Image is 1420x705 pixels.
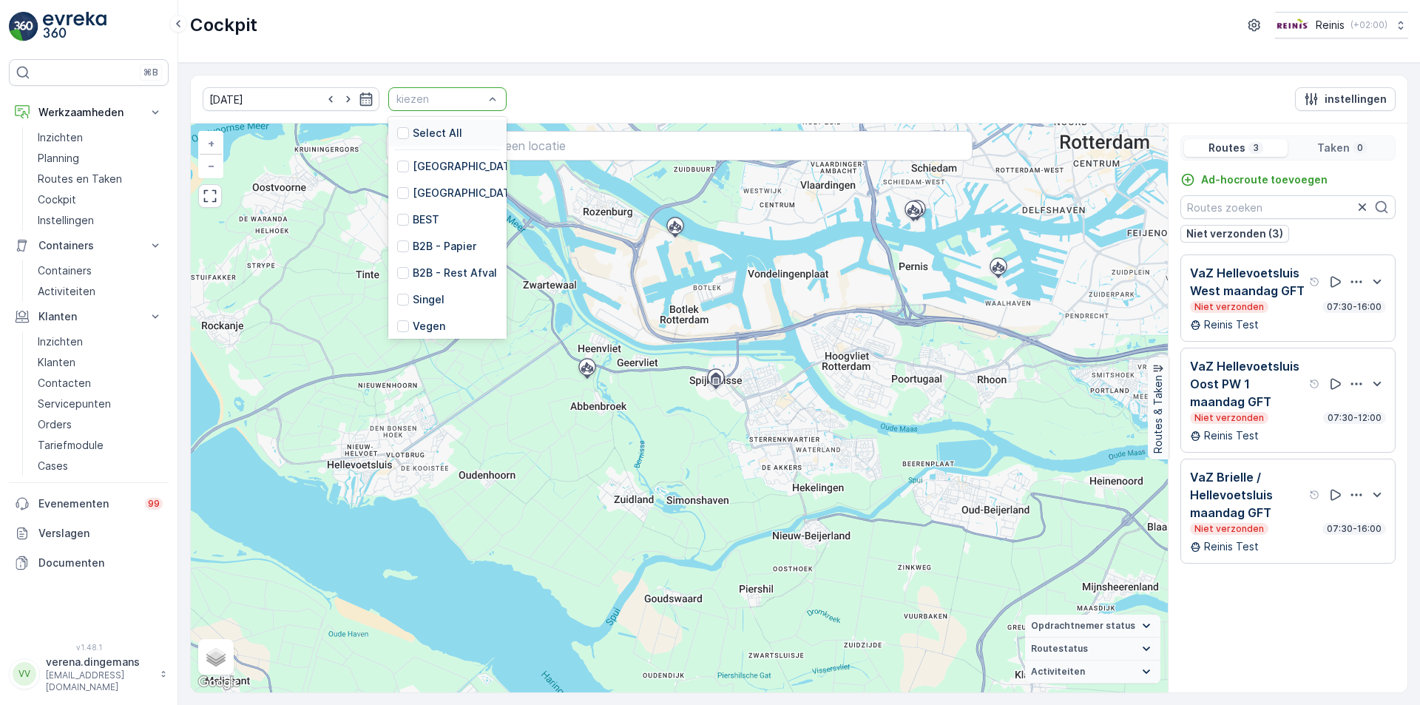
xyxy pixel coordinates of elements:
[1190,357,1306,411] p: VaZ Hellevoetsluis Oost PW 1 maandag GFT
[190,13,257,37] p: Cockpit
[148,498,160,510] p: 99
[32,169,169,189] a: Routes en Taken
[32,352,169,373] a: Klanten
[1316,18,1345,33] p: Reinis
[46,669,152,693] p: [EMAIL_ADDRESS][DOMAIN_NAME]
[1350,19,1387,31] p: ( +02:00 )
[32,414,169,435] a: Orders
[32,373,169,394] a: Contacten
[1295,87,1396,111] button: instellingen
[32,148,169,169] a: Planning
[38,309,139,324] p: Klanten
[413,159,521,174] p: [GEOGRAPHIC_DATA]
[1325,92,1387,107] p: instellingen
[38,105,139,120] p: Werkzaamheden
[38,213,94,228] p: Instellingen
[413,126,462,141] p: Select All
[1031,620,1135,632] span: Opdrachtnemer status
[413,292,444,307] p: Singel
[1317,141,1350,155] p: Taken
[200,155,222,177] a: Uitzoomen
[38,172,122,186] p: Routes en Taken
[1025,661,1160,684] summary: Activiteiten
[32,260,169,281] a: Containers
[32,331,169,352] a: Inzichten
[32,394,169,414] a: Servicepunten
[9,655,169,693] button: VVverena.dingemans[EMAIL_ADDRESS][DOMAIN_NAME]
[1309,378,1321,390] div: help tooltippictogram
[195,673,243,692] img: Google
[200,132,222,155] a: In zoomen
[32,189,169,210] a: Cockpit
[1151,375,1166,453] p: Routes & Taken
[208,159,215,172] span: −
[38,417,72,432] p: Orders
[38,263,92,278] p: Containers
[1190,264,1306,300] p: VaZ Hellevoetsluis West maandag GFT
[13,662,36,686] div: VV
[43,12,106,41] img: logo_light-DOdMpM7g.png
[9,98,169,127] button: Werkzaamheden
[38,151,79,166] p: Planning
[413,239,476,254] p: B2B - Papier
[32,127,169,148] a: Inzichten
[1326,412,1383,424] p: 07:30-12:00
[1025,615,1160,638] summary: Opdrachtnemer status
[32,210,169,231] a: Instellingen
[1180,172,1328,187] a: Ad-hocroute toevoegen
[32,456,169,476] a: Cases
[1325,301,1383,313] p: 07:30-16:00
[208,137,214,149] span: +
[32,281,169,302] a: Activiteiten
[143,67,158,78] p: ⌘B
[1193,523,1265,535] p: Niet verzonden
[9,519,169,548] a: Verslagen
[1193,301,1265,313] p: Niet verzonden
[46,655,152,669] p: verena.dingemans
[1309,276,1321,288] div: help tooltippictogram
[1180,225,1289,243] button: Niet verzonden (3)
[1193,412,1265,424] p: Niet verzonden
[1356,142,1365,154] p: 0
[1025,638,1160,661] summary: Routestatus
[9,643,169,652] span: v 1.48.1
[1201,172,1328,187] p: Ad-hocroute toevoegen
[32,435,169,456] a: Tariefmodule
[1031,643,1088,655] span: Routestatus
[38,459,68,473] p: Cases
[9,12,38,41] img: logo
[9,302,169,331] button: Klanten
[9,548,169,578] a: Documenten
[1325,523,1383,535] p: 07:30-16:00
[413,319,445,334] p: Vegen
[38,355,75,370] p: Klanten
[38,376,91,391] p: Contacten
[9,231,169,260] button: Containers
[1275,17,1310,33] img: Reinis-Logo-Vrijstaand_Tekengebied-1-copy2_aBO4n7j.png
[386,131,973,161] input: Zoek naar taken of een locatie
[200,641,232,673] a: Layers
[38,192,76,207] p: Cockpit
[413,266,497,280] p: B2B - Rest Afval
[203,87,379,111] input: dd/mm/yyyy
[38,526,163,541] p: Verslagen
[38,284,95,299] p: Activiteiten
[38,496,136,511] p: Evenementen
[413,186,521,200] p: [GEOGRAPHIC_DATA]
[1204,428,1259,443] p: Reinis Test
[1309,489,1321,501] div: help tooltippictogram
[195,673,243,692] a: Dit gebied openen in Google Maps (er wordt een nieuw venster geopend)
[38,130,83,145] p: Inzichten
[38,397,111,411] p: Servicepunten
[1180,195,1396,219] input: Routes zoeken
[9,489,169,519] a: Evenementen99
[1186,226,1283,241] p: Niet verzonden (3)
[413,212,439,227] p: BEST
[38,556,163,570] p: Documenten
[1275,12,1408,38] button: Reinis(+02:00)
[38,438,104,453] p: Tariefmodule
[1204,317,1259,332] p: Reinis Test
[1251,142,1260,154] p: 3
[1208,141,1245,155] p: Routes
[1190,468,1306,522] p: VaZ Brielle / Hellevoetsluis maandag GFT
